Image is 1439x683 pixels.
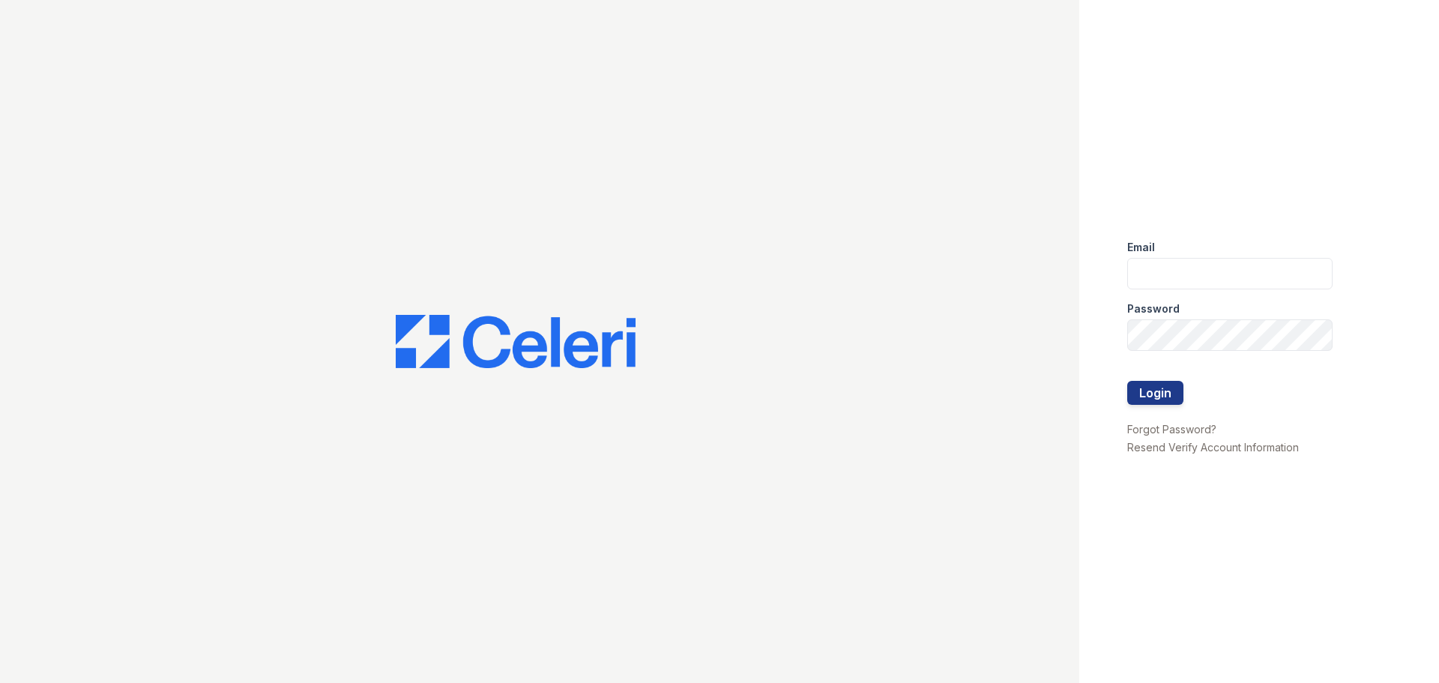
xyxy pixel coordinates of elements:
[1127,240,1155,255] label: Email
[1127,423,1216,436] a: Forgot Password?
[1127,381,1183,405] button: Login
[396,315,636,369] img: CE_Logo_Blue-a8612792a0a2168367f1c8372b55b34899dd931a85d93a1a3d3e32e68fde9ad4.png
[1127,441,1299,454] a: Resend Verify Account Information
[1127,301,1180,316] label: Password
